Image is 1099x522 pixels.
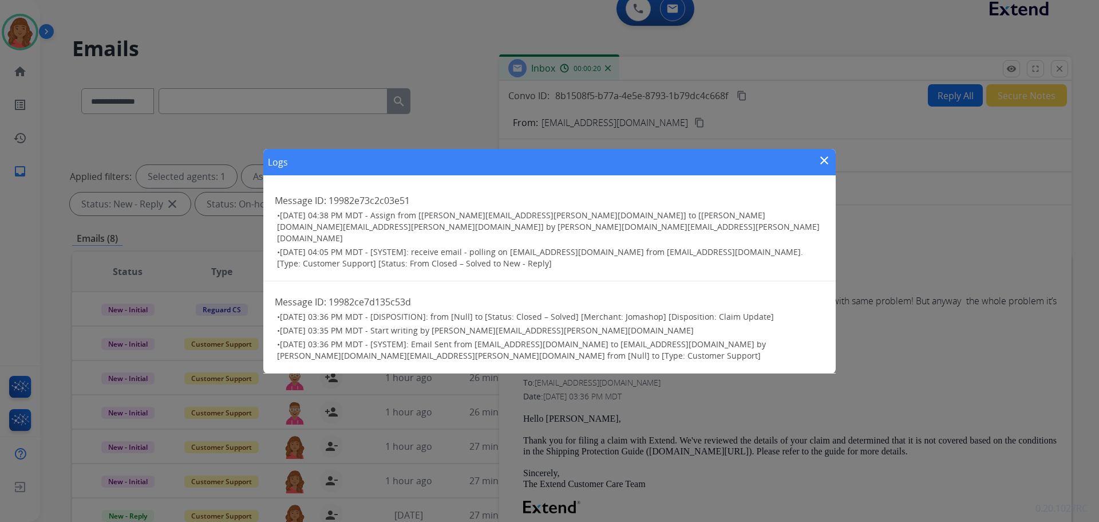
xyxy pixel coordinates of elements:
[275,296,326,308] span: Message ID:
[277,246,824,269] h3: •
[277,311,824,323] h3: •
[277,339,766,361] span: [DATE] 03:36 PM MDT - [SYSTEM]: Email Sent from [EMAIL_ADDRESS][DOMAIN_NAME] to [EMAIL_ADDRESS][D...
[268,155,288,169] h1: Logs
[277,246,803,269] span: [DATE] 04:05 PM MDT - [SYSTEM]: receive email - polling on [EMAIL_ADDRESS][DOMAIN_NAME] from [EMA...
[329,296,411,308] span: 19982ce7d135c53d
[280,325,694,336] span: [DATE] 03:35 PM MDT - Start writing by [PERSON_NAME][EMAIL_ADDRESS][PERSON_NAME][DOMAIN_NAME]
[275,194,326,207] span: Message ID:
[329,194,410,207] span: 19982e73c2c03e51
[277,210,824,244] h3: •
[1035,501,1088,515] p: 0.20.1027RC
[277,339,824,362] h3: •
[277,325,824,336] h3: •
[280,311,774,322] span: [DATE] 03:36 PM MDT - [DISPOSITION]: from [Null] to [Status: Closed – Solved] [Merchant: Jomashop...
[817,154,831,167] mat-icon: close
[277,210,820,244] span: [DATE] 04:38 PM MDT - Assign from [[PERSON_NAME][EMAIL_ADDRESS][PERSON_NAME][DOMAIN_NAME]] to [[P...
